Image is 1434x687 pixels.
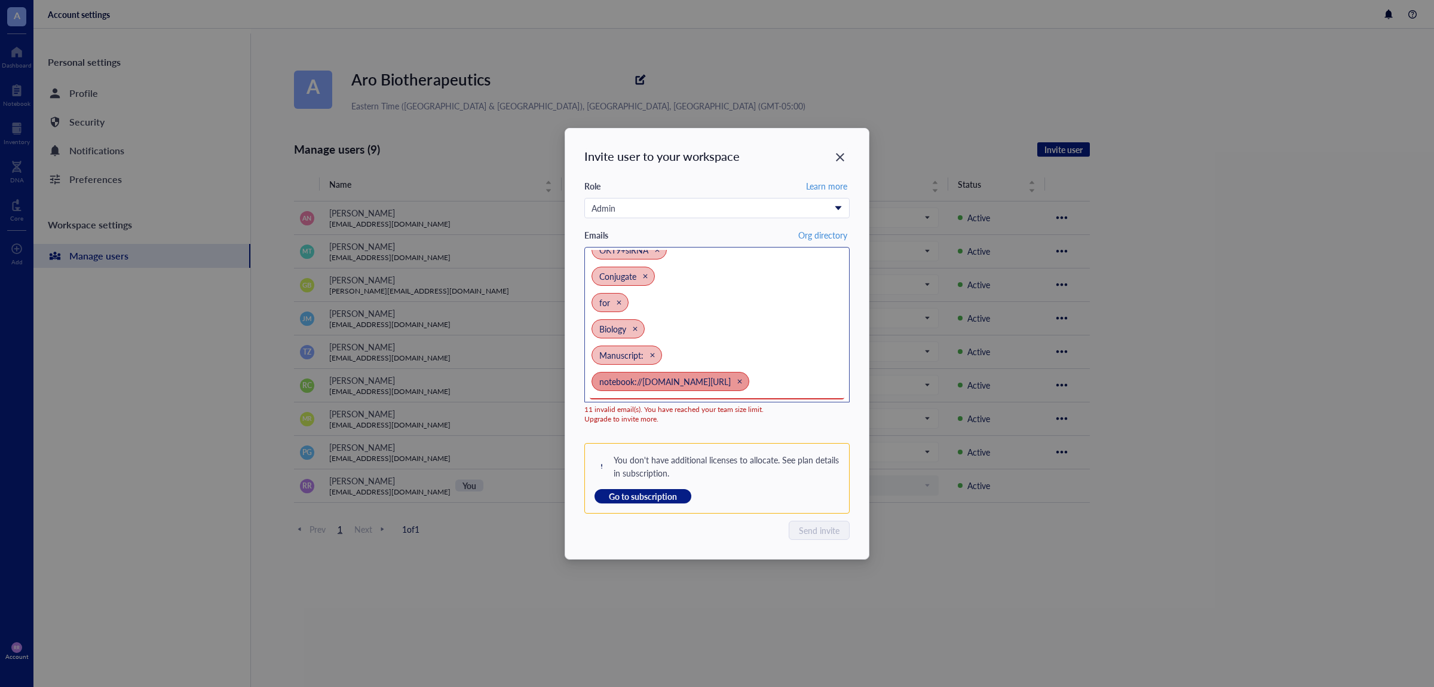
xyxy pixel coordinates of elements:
div: Close [736,377,744,386]
div: Close [648,351,657,359]
span: Biology [599,323,626,335]
span: OKT9+siRNA [599,244,648,256]
span: Manuscript: [599,349,644,361]
span: for [599,297,610,309]
button: Org directory [796,228,850,242]
span: Go to subscription [609,491,677,502]
div: Emails [584,230,608,240]
span: Close [831,150,850,164]
span: Learn more [806,181,847,191]
div: Invite user to your workspace [584,148,850,164]
div: Role [584,181,600,191]
div: Close [631,325,639,333]
span: Conjugate [599,270,636,282]
div: Close [653,246,661,254]
button: Go to subscription [595,489,691,503]
div: Admin [592,201,829,215]
span: notebook://[DOMAIN_NAME][URL] [599,375,731,387]
div: Close [641,272,649,280]
div: 11 invalid email(s). You have reached your team size limit. Upgrade to invite more. [584,405,776,424]
button: Close [831,148,850,167]
span: Org directory [798,230,847,240]
button: Learn more [804,179,850,193]
button: Send invite [789,521,850,540]
div: Close [615,298,623,307]
a: Go to subscription [595,489,839,503]
div: You don't have additional licenses to allocate. See plan details in subscription. [614,453,839,480]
